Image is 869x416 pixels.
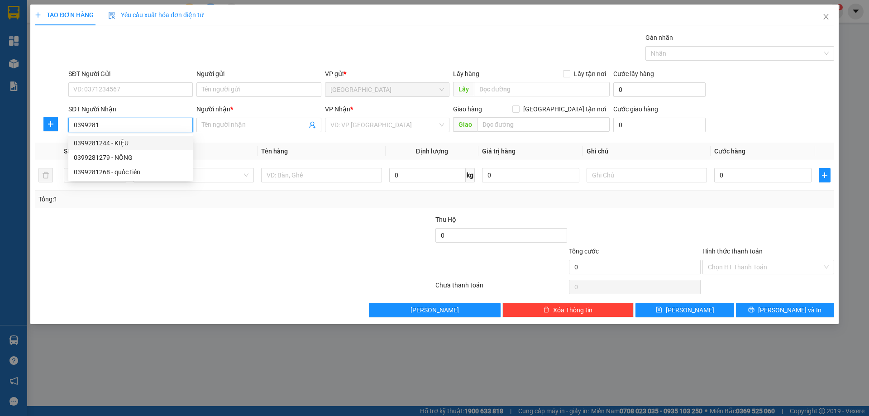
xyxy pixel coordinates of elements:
div: SĐT Người Nhận [68,104,193,114]
span: TẠO ĐƠN HÀNG [35,11,94,19]
div: 0399281244 - KIỆU [68,136,193,150]
span: Lấy hàng [453,70,479,77]
input: Ghi Chú [587,168,707,182]
div: 0399281279 - NÔNG [74,153,187,163]
span: plus [819,172,830,179]
label: Cước lấy hàng [613,70,654,77]
span: Tên hàng [261,148,288,155]
span: SL [64,148,71,155]
span: Giao [453,117,477,132]
span: Cước hàng [714,148,745,155]
div: Người nhận [196,104,321,114]
th: Ghi chú [583,143,711,160]
label: Hình thức thanh toán [702,248,763,255]
span: VP Nhận [325,105,350,113]
span: user-add [309,121,316,129]
span: plus [44,120,57,128]
span: Yêu cầu xuất hóa đơn điện tử [108,11,204,19]
button: save[PERSON_NAME] [635,303,734,317]
span: kg [466,168,475,182]
input: Cước lấy hàng [613,82,706,97]
span: [PERSON_NAME] [666,305,714,315]
button: plus [819,168,831,182]
span: plus [35,12,41,18]
span: printer [748,306,754,314]
input: Dọc đường [474,82,610,96]
div: VP gửi [325,69,449,79]
span: close [822,13,830,20]
span: [PERSON_NAME] và In [758,305,821,315]
button: delete [38,168,53,182]
div: SĐT Người Gửi [68,69,193,79]
span: Tổng cước [569,248,599,255]
label: Gán nhãn [645,34,673,41]
span: delete [543,306,549,314]
span: Khác [139,168,248,182]
span: Thu Hộ [435,216,456,223]
div: 0399281244 - KIỆU [74,138,187,148]
span: Giao hàng [453,105,482,113]
div: Chưa thanh toán [434,280,568,296]
span: save [656,306,662,314]
span: [PERSON_NAME] [411,305,459,315]
span: SÀI GÒN [330,83,444,96]
img: icon [108,12,115,19]
span: [GEOGRAPHIC_DATA] tận nơi [520,104,610,114]
button: [PERSON_NAME] [369,303,501,317]
div: 0399281268 - quốc tiến [74,167,187,177]
div: 0399281268 - quốc tiến [68,165,193,179]
span: Giá trị hàng [482,148,516,155]
div: Người gửi [196,69,321,79]
div: Tổng: 1 [38,194,335,204]
span: Định lượng [416,148,448,155]
span: Lấy tận nơi [570,69,610,79]
input: 0 [482,168,579,182]
button: deleteXóa Thông tin [502,303,634,317]
label: Cước giao hàng [613,105,658,113]
input: Dọc đường [477,117,610,132]
span: Lấy [453,82,474,96]
div: 0399281279 - NÔNG [68,150,193,165]
button: printer[PERSON_NAME] và In [736,303,834,317]
input: VD: Bàn, Ghế [261,168,382,182]
input: Cước giao hàng [613,118,706,132]
button: Close [813,5,839,30]
span: Xóa Thông tin [553,305,592,315]
button: plus [43,117,58,131]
